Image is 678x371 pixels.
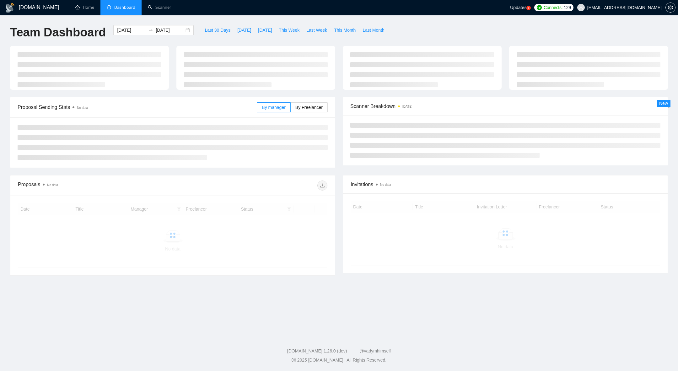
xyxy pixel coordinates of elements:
[303,25,331,35] button: Last Week
[148,28,153,33] span: to
[295,105,323,110] span: By Freelancer
[148,28,153,33] span: swap-right
[351,180,660,188] span: Invitations
[18,103,257,111] span: Proposal Sending Stats
[201,25,234,35] button: Last 30 Days
[665,3,675,13] button: setting
[107,5,111,9] span: dashboard
[579,5,583,10] span: user
[665,5,675,10] a: setting
[359,348,391,353] a: @vadymhimself
[350,102,660,110] span: Scanner Breakdown
[334,27,356,34] span: This Month
[117,27,146,34] input: Start date
[659,101,668,106] span: New
[306,27,327,34] span: Last Week
[510,5,526,10] span: Updates
[156,27,184,34] input: End date
[18,180,173,191] div: Proposals
[262,105,285,110] span: By manager
[537,5,542,10] img: upwork-logo.png
[5,357,673,363] div: 2025 [DOMAIN_NAME] | All Rights Reserved.
[380,183,391,186] span: No data
[359,25,388,35] button: Last Month
[279,27,299,34] span: This Week
[255,25,275,35] button: [DATE]
[287,348,347,353] a: [DOMAIN_NAME] 1.26.0 (dev)
[114,5,135,10] span: Dashboard
[292,358,296,362] span: copyright
[148,5,171,10] a: searchScanner
[10,25,106,40] h1: Team Dashboard
[402,105,412,108] time: [DATE]
[331,25,359,35] button: This Month
[237,27,251,34] span: [DATE]
[5,3,15,13] img: logo
[258,27,272,34] span: [DATE]
[564,4,571,11] span: 129
[77,106,88,110] span: No data
[47,183,58,187] span: No data
[75,5,94,10] a: homeHome
[544,4,562,11] span: Connects:
[234,25,255,35] button: [DATE]
[528,7,530,9] text: 5
[526,6,531,10] a: 5
[363,27,384,34] span: Last Month
[275,25,303,35] button: This Week
[205,27,230,34] span: Last 30 Days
